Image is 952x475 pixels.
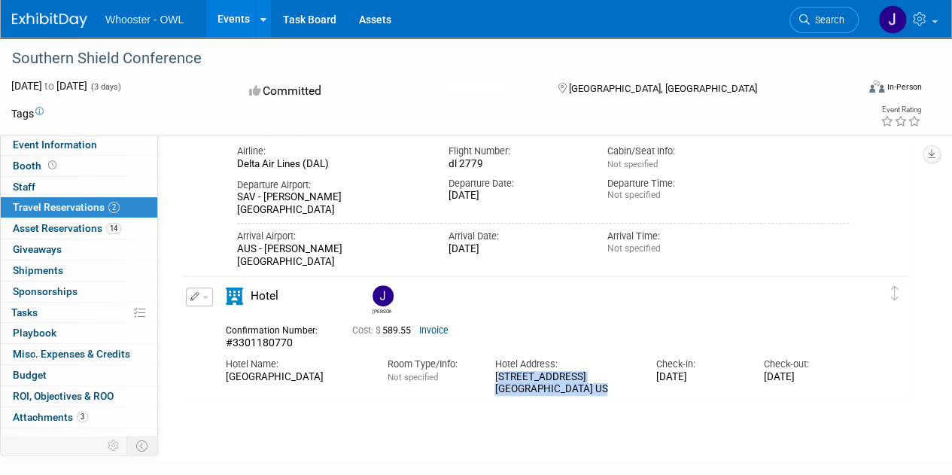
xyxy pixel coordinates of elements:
[607,177,744,190] div: Departure Time:
[13,327,56,339] span: Playbook
[1,344,157,364] a: Misc. Expenses & Credits
[226,358,365,371] div: Hotel Name:
[449,190,585,202] div: [DATE]
[13,139,97,151] span: Event Information
[607,243,744,254] div: Not specified
[226,336,293,349] span: #3301180770
[810,14,844,26] span: Search
[251,289,278,303] span: Hotel
[607,159,658,169] span: Not specified
[494,371,634,397] div: [STREET_ADDRESS] [GEOGRAPHIC_DATA] US
[13,160,59,172] span: Booth
[13,243,62,255] span: Giveaways
[13,348,130,360] span: Misc. Expenses & Credits
[789,7,859,33] a: Search
[237,191,426,217] div: SAV - [PERSON_NAME][GEOGRAPHIC_DATA]
[90,82,121,92] span: (3 days)
[607,145,744,158] div: Cabin/Seat Info:
[388,358,473,371] div: Room Type/Info:
[226,321,330,336] div: Confirmation Number:
[373,285,394,306] img: James Justus
[1,282,157,302] a: Sponsorships
[105,14,184,26] span: Whooster - OWL
[1,386,157,406] a: ROI, Objectives & ROO
[12,13,87,28] img: ExhibitDay
[1,177,157,197] a: Staff
[45,160,59,171] span: Booth not reserved yet
[419,325,449,336] a: Invoice
[449,230,585,243] div: Arrival Date:
[1,303,157,323] a: Tasks
[887,81,922,93] div: In-Person
[101,436,127,455] td: Personalize Event Tab Strip
[891,286,899,301] i: Click and drag to move item
[237,243,426,269] div: AUS - [PERSON_NAME][GEOGRAPHIC_DATA]
[607,190,744,201] div: Not specified
[13,411,88,423] span: Attachments
[237,230,426,243] div: Arrival Airport:
[494,358,634,371] div: Hotel Address:
[449,243,585,256] div: [DATE]
[108,202,120,213] span: 2
[11,306,38,318] span: Tasks
[1,218,157,239] a: Asset Reservations14
[568,83,756,94] span: [GEOGRAPHIC_DATA], [GEOGRAPHIC_DATA]
[1,428,157,449] a: more
[1,407,157,428] a: Attachments3
[878,5,907,34] img: James Justus
[1,260,157,281] a: Shipments
[10,432,34,444] span: more
[13,390,114,402] span: ROI, Objectives & ROO
[764,358,849,371] div: Check-out:
[1,365,157,385] a: Budget
[13,181,35,193] span: Staff
[11,80,87,92] span: [DATE] [DATE]
[127,436,158,455] td: Toggle Event Tabs
[237,158,426,171] div: Delta Air Lines (DAL)
[449,177,585,190] div: Departure Date:
[42,80,56,92] span: to
[352,325,382,336] span: Cost: $
[373,306,391,315] div: James Justus
[388,372,438,382] span: Not specified
[7,45,844,72] div: Southern Shield Conference
[226,371,365,384] div: [GEOGRAPHIC_DATA]
[77,411,88,422] span: 3
[13,369,47,381] span: Budget
[449,145,585,158] div: Flight Number:
[869,81,884,93] img: Format-Inperson.png
[226,288,243,305] i: Hotel
[11,106,44,121] td: Tags
[1,197,157,218] a: Travel Reservations2
[656,358,741,371] div: Check-in:
[789,78,922,101] div: Event Format
[369,285,395,315] div: James Justus
[1,239,157,260] a: Giveaways
[1,323,157,343] a: Playbook
[106,223,121,234] span: 14
[1,135,157,155] a: Event Information
[13,264,63,276] span: Shipments
[449,158,585,171] div: dl 2779
[764,371,849,384] div: [DATE]
[237,145,426,158] div: Airline:
[656,371,741,384] div: [DATE]
[13,201,120,213] span: Travel Reservations
[881,106,921,114] div: Event Rating
[1,156,157,176] a: Booth
[13,222,121,234] span: Asset Reservations
[245,78,533,105] div: Committed
[237,178,426,192] div: Departure Airport:
[607,230,744,243] div: Arrival Time:
[13,285,78,297] span: Sponsorships
[352,325,417,336] span: 589.55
